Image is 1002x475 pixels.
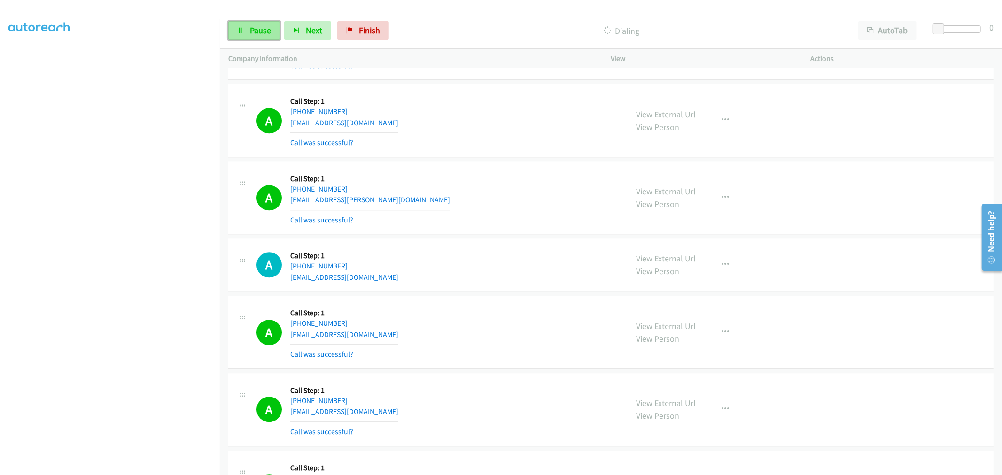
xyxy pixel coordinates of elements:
[256,397,282,422] h1: A
[611,53,794,64] p: View
[290,463,398,473] h5: Call Step: 1
[290,350,353,359] a: Call was successful?
[290,184,348,193] a: [PHONE_NUMBER]
[284,21,331,40] button: Next
[975,200,1002,275] iframe: Resource Center
[359,25,380,36] span: Finish
[337,21,389,40] a: Finish
[290,174,450,184] h5: Call Step: 1
[637,333,680,344] a: View Person
[228,21,280,40] a: Pause
[306,25,322,36] span: Next
[637,122,680,132] a: View Person
[290,330,398,339] a: [EMAIL_ADDRESS][DOMAIN_NAME]
[290,407,398,416] a: [EMAIL_ADDRESS][DOMAIN_NAME]
[8,28,220,474] iframe: To enrich screen reader interactions, please activate Accessibility in Grammarly extension settings
[290,427,353,436] a: Call was successful?
[637,186,696,197] a: View External Url
[256,108,282,133] h1: A
[290,61,353,70] a: Call was successful?
[290,261,348,270] a: [PHONE_NUMBER]
[989,21,994,34] div: 0
[637,199,680,209] a: View Person
[290,396,348,405] a: [PHONE_NUMBER]
[290,97,398,106] h5: Call Step: 1
[290,107,348,116] a: [PHONE_NUMBER]
[290,118,398,127] a: [EMAIL_ADDRESS][DOMAIN_NAME]
[250,25,271,36] span: Pause
[290,251,398,260] h5: Call Step: 1
[637,410,680,421] a: View Person
[256,252,282,277] h1: A
[290,273,398,282] a: [EMAIL_ADDRESS][DOMAIN_NAME]
[256,185,282,210] h1: A
[290,319,348,328] a: [PHONE_NUMBER]
[637,109,696,120] a: View External Url
[811,53,994,64] p: Actions
[858,21,917,40] button: AutoTab
[290,386,398,395] h5: Call Step: 1
[637,321,696,331] a: View External Url
[637,253,696,264] a: View External Url
[637,266,680,276] a: View Person
[637,398,696,408] a: View External Url
[402,24,841,37] p: Dialing
[290,308,398,318] h5: Call Step: 1
[290,138,353,147] a: Call was successful?
[290,215,353,224] a: Call was successful?
[256,320,282,345] h1: A
[290,195,450,204] a: [EMAIL_ADDRESS][PERSON_NAME][DOMAIN_NAME]
[938,25,981,33] div: Delay between calls (in seconds)
[228,53,594,64] p: Company Information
